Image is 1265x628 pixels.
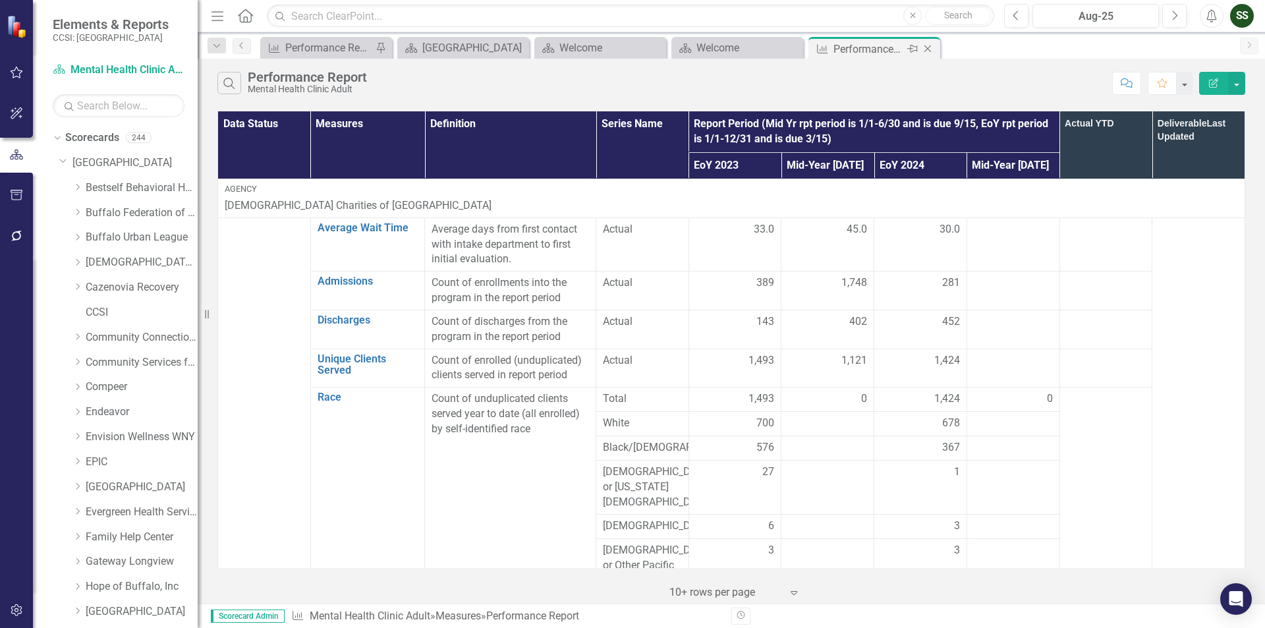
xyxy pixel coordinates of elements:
td: Double-Click to Edit [781,514,874,538]
button: Search [925,7,991,25]
div: 244 [126,132,152,144]
span: Actual [603,314,682,329]
td: Double-Click to Edit [596,461,689,515]
td: Double-Click to Edit [425,349,596,387]
span: 6 [768,519,774,534]
span: 1,493 [748,391,774,407]
td: Double-Click to Edit [596,217,689,271]
p: Count of enrolled (unduplicated) clients served in report period [432,353,589,384]
div: Performance Report [833,41,904,57]
div: Open Intercom Messenger [1220,583,1252,615]
td: Double-Click to Edit [689,412,781,436]
td: Double-Click to Edit [425,271,596,310]
span: Total [603,391,682,407]
td: Double-Click to Edit [689,349,781,387]
span: 452 [942,314,960,329]
td: Double-Click to Edit [689,538,781,592]
a: Gateway Longview [86,554,198,569]
td: Double-Click to Edit [596,310,689,349]
td: Double-Click to Edit [874,349,967,387]
span: 0 [1047,391,1053,407]
td: Double-Click to Edit [967,538,1059,592]
td: Double-Click to Edit [967,514,1059,538]
a: Race [318,391,418,403]
a: Discharges [318,314,418,326]
div: [GEOGRAPHIC_DATA] [422,40,526,56]
a: Family Help Center [86,530,198,545]
a: EPIC [86,455,198,470]
a: Cazenovia Recovery [86,280,198,295]
td: Double-Click to Edit [874,217,967,271]
td: Double-Click to Edit [781,310,874,349]
a: Endeavor [86,405,198,420]
button: Aug-25 [1032,4,1159,28]
span: 45.0 [847,222,867,237]
span: 1,121 [841,353,867,368]
div: Welcome [559,40,663,56]
small: CCSI: [GEOGRAPHIC_DATA] [53,32,169,43]
td: Double-Click to Edit [874,538,967,592]
td: Double-Click to Edit [874,271,967,310]
span: 1,424 [934,353,960,368]
div: Welcome [696,40,800,56]
span: Actual [603,275,682,291]
a: Measures [436,610,481,622]
td: Double-Click to Edit [425,217,596,271]
td: Double-Click to Edit [689,310,781,349]
td: Double-Click to Edit [967,412,1059,436]
td: Double-Click to Edit [967,271,1059,310]
span: 1,424 [934,391,960,407]
div: Agency [225,183,1238,195]
span: Actual [603,353,682,368]
td: Double-Click to Edit [689,461,781,515]
p: Count of discharges from the program in the report period [432,314,589,345]
td: Double-Click to Edit Right Click for Context Menu [310,271,424,310]
td: Double-Click to Edit [781,461,874,515]
td: Double-Click to Edit [596,271,689,310]
span: Search [944,10,972,20]
span: Black/[DEMOGRAPHIC_DATA] [603,440,682,455]
span: 678 [942,416,960,431]
span: 576 [756,440,774,455]
span: [DEMOGRAPHIC_DATA] [603,519,682,534]
span: 143 [756,314,774,329]
td: Double-Click to Edit Right Click for Context Menu [310,310,424,349]
td: Double-Click to Edit [596,514,689,538]
span: 389 [756,275,774,291]
td: Double-Click to Edit [781,538,874,592]
a: Evergreen Health Services [86,505,198,520]
td: Double-Click to Edit [689,217,781,271]
a: Buffalo Urban League [86,230,198,245]
span: 1,748 [841,275,867,291]
td: Double-Click to Edit [874,514,967,538]
a: [GEOGRAPHIC_DATA] [401,40,526,56]
button: SS [1230,4,1254,28]
a: Community Services for Every1, Inc. [86,355,198,370]
td: Double-Click to Edit [689,271,781,310]
span: Actual [603,222,682,237]
td: Double-Click to Edit [874,310,967,349]
span: 3 [954,543,960,558]
a: Unique Clients Served [318,353,418,376]
span: [DEMOGRAPHIC_DATA] or [US_STATE][DEMOGRAPHIC_DATA] [603,465,682,510]
span: 1,493 [748,353,774,368]
span: 402 [849,314,867,329]
td: Double-Click to Edit [967,436,1059,461]
a: Admissions [318,275,418,287]
td: Double-Click to Edit [781,271,874,310]
td: Double-Click to Edit [596,412,689,436]
a: Buffalo Federation of Neighborhood Centers [86,206,198,221]
td: Double-Click to Edit [781,412,874,436]
td: Double-Click to Edit [596,538,689,592]
td: Double-Click to Edit [781,217,874,271]
td: Double-Click to Edit [689,436,781,461]
p: Count of unduplicated clients served year to date (all enrolled) by self-identified race [432,391,589,437]
td: Double-Click to Edit [425,310,596,349]
td: Double-Click to Edit Right Click for Context Menu [310,349,424,387]
div: Performance Report [248,70,367,84]
td: Double-Click to Edit [967,349,1059,387]
span: 700 [756,416,774,431]
span: 3 [954,519,960,534]
td: Double-Click to Edit [967,461,1059,515]
a: Mental Health Clinic Adult [310,610,430,622]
